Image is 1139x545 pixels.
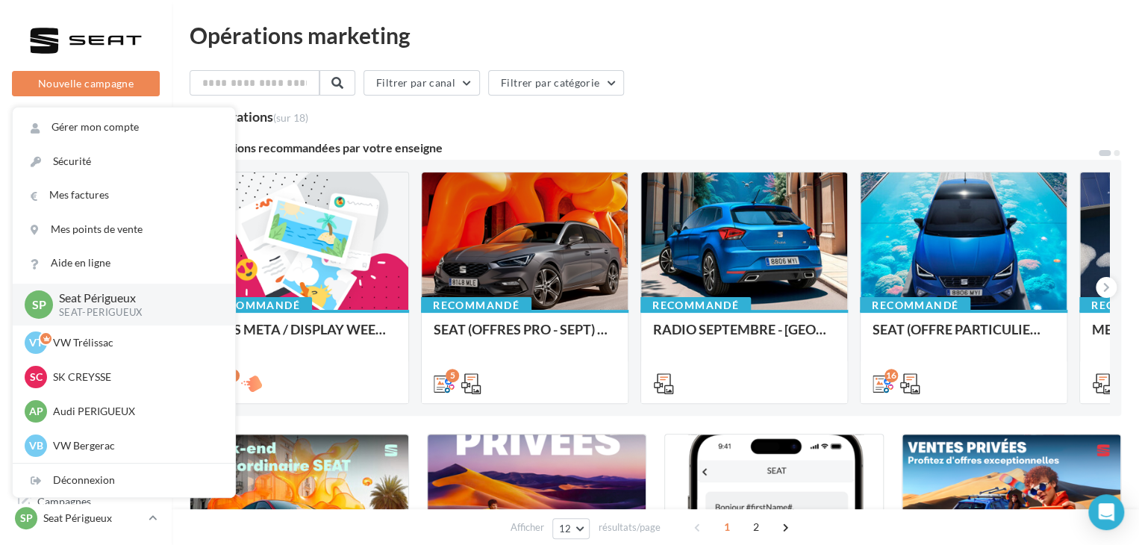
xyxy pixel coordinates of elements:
div: Opérations marketing [190,24,1121,46]
span: VT [29,335,43,350]
button: Filtrer par canal [363,70,480,96]
a: Contacts [9,324,163,355]
a: SMS unitaire [9,250,163,281]
span: 2 [744,515,768,539]
div: 17 [190,108,308,124]
span: 12 [559,523,572,535]
button: 12 [552,518,590,539]
div: SEAT (OFFRES PRO - SEPT) - SOCIAL MEDIA [434,322,616,352]
a: Médiathèque [9,361,163,393]
div: RADIO SEPTEMBRE - [GEOGRAPHIC_DATA] 6€/Jour + Week-end extraordinaire [653,322,835,352]
div: Recommandé [640,297,751,314]
a: Boîte de réception14 [9,174,163,206]
span: VB [29,438,43,453]
div: ADS META / DISPLAY WEEK-END Extraordinaire (JPO) Septembre 2025 [214,322,396,352]
div: opérations [209,110,308,123]
p: SEAT-PERIGUEUX [59,306,211,320]
span: résultats/page [598,520,660,535]
span: 1 [715,515,739,539]
div: SEAT (OFFRE PARTICULIER - SEPT) - SOCIAL MEDIA [873,322,1055,352]
a: PLV et print personnalisable [9,435,163,479]
a: Mes factures [13,178,235,212]
p: Seat Périgueux [43,511,143,526]
button: Nouvelle campagne [12,71,160,96]
p: Audi PERIGUEUX [53,404,217,419]
p: VW Trélissac [53,335,217,350]
span: SP [32,296,46,313]
span: (sur 18) [273,111,308,124]
p: SK CREYSSE [53,370,217,384]
div: Open Intercom Messenger [1088,494,1124,530]
a: Campagnes [9,287,163,318]
a: Mes points de vente [13,213,235,246]
button: Filtrer par catégorie [488,70,624,96]
a: SP Seat Périgueux [12,504,160,532]
a: Sécurité [13,145,235,178]
a: Visibilité en ligne [9,213,163,244]
div: 5 [446,369,459,382]
a: Opérations [9,137,163,169]
div: 5 opérations recommandées par votre enseigne [190,142,1097,154]
a: Calendrier [9,398,163,429]
div: Recommandé [860,297,970,314]
p: VW Bergerac [53,438,217,453]
div: Recommandé [421,297,531,314]
p: Seat Périgueux [59,290,211,307]
span: Afficher [511,520,544,535]
span: AP [29,404,43,419]
a: Gérer mon compte [13,110,235,144]
span: SC [30,370,43,384]
div: Déconnexion [13,464,235,497]
a: Aide en ligne [13,246,235,280]
span: SP [20,511,33,526]
div: 16 [884,369,898,382]
div: Recommandé [202,297,312,314]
